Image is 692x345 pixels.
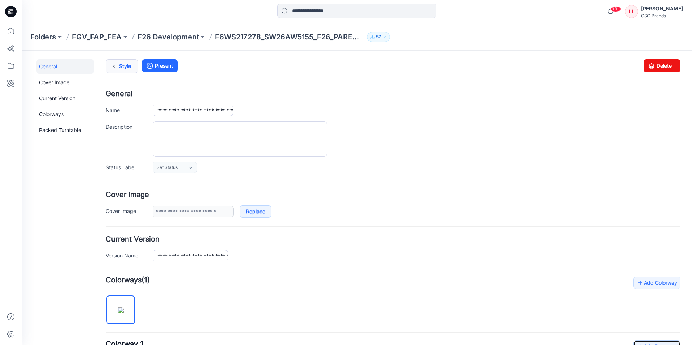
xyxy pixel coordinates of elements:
[84,289,122,298] span: Colorway 1
[30,32,56,42] a: Folders
[135,113,156,120] span: Set Status
[96,257,102,263] img: eyJhbGciOiJIUzI1NiIsImtpZCI6IjAiLCJzbHQiOiJzZXMiLCJ0eXAiOiJKV1QifQ.eyJkYXRhIjp7InR5cGUiOiJzdG9yYW...
[22,51,692,345] iframe: edit-style
[612,226,659,238] a: Add Colorway
[612,290,659,302] a: Add Resource
[84,185,659,192] h4: Current Version
[84,156,124,164] label: Cover Image
[84,112,124,120] label: Status Label
[131,111,175,123] a: Set Status
[610,6,621,12] span: 99+
[367,32,390,42] button: 57
[84,72,124,80] label: Description
[84,55,124,63] label: Name
[641,13,683,18] div: CSC Brands
[138,32,199,42] a: F26 Development
[218,155,250,167] a: Replace
[84,201,124,209] label: Version Name
[84,141,659,148] h4: Cover Image
[215,32,364,42] p: F6WS217278_SW26AW5155_F26_PAREG_VFA2
[72,32,122,42] a: FGV_FAP_FEA
[641,4,683,13] div: [PERSON_NAME]
[376,33,381,41] p: 57
[625,5,638,18] div: LL
[84,225,120,234] strong: Colorways
[120,225,128,234] span: (1)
